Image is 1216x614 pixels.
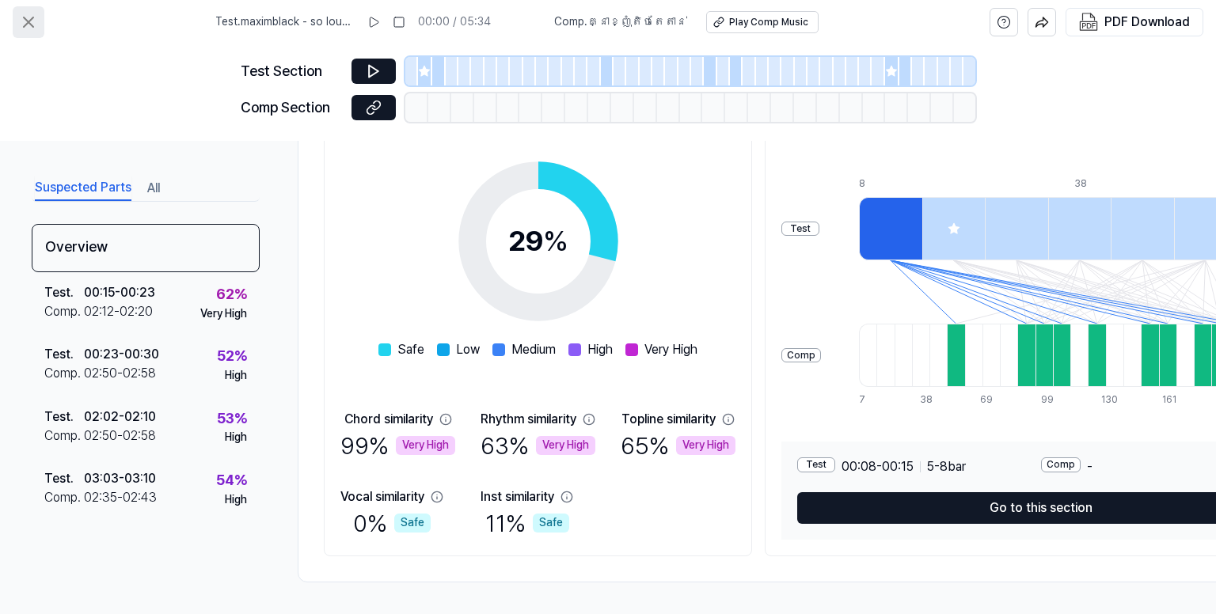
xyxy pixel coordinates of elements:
[241,97,342,119] div: Comp Section
[676,436,735,455] div: Very High
[533,514,569,533] div: Safe
[621,410,716,429] div: Topline similarity
[217,345,247,368] div: 52 %
[997,14,1011,30] svg: help
[1104,12,1190,32] div: PDF Download
[340,487,424,506] div: Vocal similarity
[44,364,84,383] div: Comp .
[84,407,156,426] div: 02:02 - 02:10
[485,506,569,540] div: 11 %
[215,14,355,30] span: Test . maximblack - so loud bew)
[44,407,84,426] div: Test .
[481,410,576,429] div: Rhythm similarity
[216,283,247,306] div: 62 %
[44,345,84,364] div: Test .
[621,429,735,462] div: 65 %
[225,492,247,508] div: High
[980,393,997,407] div: 69
[1162,393,1180,407] div: 161
[84,364,156,383] div: 02:50 - 02:58
[927,457,966,476] span: 5 - 8 bar
[508,220,568,263] div: 29
[781,348,821,363] div: Comp
[84,345,159,364] div: 00:23 - 00:30
[35,176,131,201] button: Suspected Parts
[729,16,808,29] div: Play Comp Music
[44,283,84,302] div: Test .
[481,487,554,506] div: Inst similarity
[217,407,247,430] div: 53 %
[644,340,697,359] span: Very High
[396,436,455,455] div: Very High
[1101,393,1119,407] div: 130
[481,429,595,462] div: 63 %
[344,410,433,429] div: Chord similarity
[1074,177,1138,191] div: 38
[859,177,922,191] div: 8
[543,224,568,258] span: %
[44,302,84,321] div: Comp .
[511,340,556,359] span: Medium
[706,11,819,33] button: Play Comp Music
[990,8,1018,36] button: help
[397,340,424,359] span: Safe
[418,14,491,30] div: 00:00 / 05:34
[1041,457,1081,472] div: Comp
[225,430,247,445] div: High
[84,469,156,488] div: 03:03 - 03:10
[44,426,84,445] div: Comp .
[1035,15,1049,29] img: share
[353,506,431,540] div: 0 %
[456,340,480,359] span: Low
[394,514,431,533] div: Safe
[554,14,687,30] span: Comp . គ្នាខ្ញុំតិចតែតាន់
[225,368,247,384] div: High
[84,426,156,445] div: 02:50 - 02:58
[797,457,835,472] div: Test
[340,429,455,462] div: 99 %
[84,488,157,507] div: 02:35 - 02:43
[781,222,819,237] div: Test
[84,302,153,321] div: 02:12 - 02:20
[216,469,247,492] div: 54 %
[859,393,876,407] div: 7
[1041,393,1058,407] div: 99
[1076,9,1193,36] button: PDF Download
[147,176,160,201] button: All
[200,306,247,322] div: Very High
[587,340,613,359] span: High
[241,60,342,83] div: Test Section
[84,283,155,302] div: 00:15 - 00:23
[842,457,914,476] span: 00:08 - 00:15
[44,488,84,507] div: Comp .
[32,224,260,272] div: Overview
[44,469,84,488] div: Test .
[920,393,937,407] div: 38
[536,436,595,455] div: Very High
[1079,13,1098,32] img: PDF Download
